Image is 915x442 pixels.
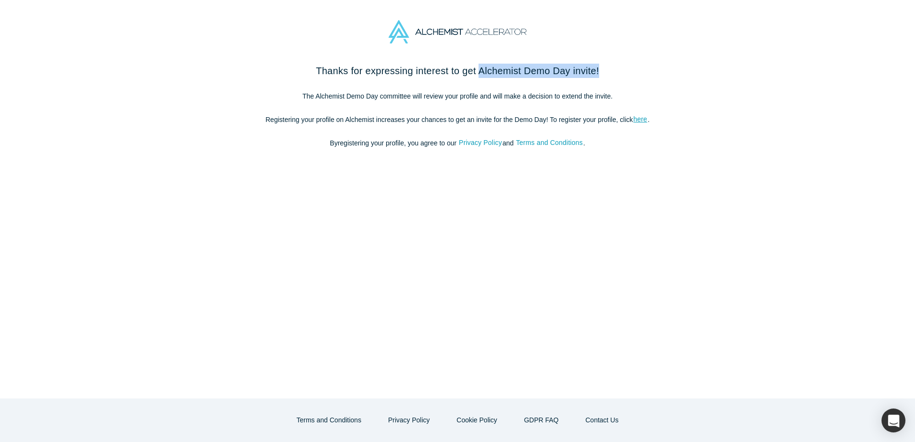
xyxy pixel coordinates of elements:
[446,412,507,429] button: Cookie Policy
[458,137,502,148] button: Privacy Policy
[257,115,658,125] p: Registering your profile on Alchemist increases your chances to get an invite for the Demo Day! T...
[257,64,658,78] h2: Thanks for expressing interest to get Alchemist Demo Day invite!
[378,412,440,429] button: Privacy Policy
[515,137,583,148] button: Terms and Conditions
[633,114,648,125] a: here
[389,20,526,44] img: Alchemist Accelerator Logo
[257,138,658,148] p: By registering your profile , you agree to our and .
[257,91,658,101] p: The Alchemist Demo Day committee will review your profile and will make a decision to extend the ...
[287,412,371,429] button: Terms and Conditions
[575,412,628,429] button: Contact Us
[514,412,569,429] a: GDPR FAQ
